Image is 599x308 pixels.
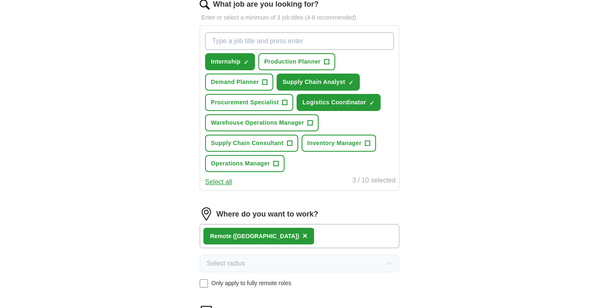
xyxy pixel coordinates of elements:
[211,159,270,168] span: Operations Manager
[210,232,299,241] div: Remote ([GEOGRAPHIC_DATA])
[258,53,335,70] button: Production Planner
[264,57,320,66] span: Production Planner
[282,78,345,86] span: Supply Chain Analyst
[205,155,285,172] button: Operations Manager
[211,57,240,66] span: Internship
[211,139,284,148] span: Supply Chain Consultant
[205,53,255,70] button: Internship✓
[302,135,376,152] button: Inventory Manager
[205,177,232,187] button: Select all
[205,114,319,131] button: Warehouse Operations Manager
[205,94,293,111] button: Procurement Specialist
[277,74,359,91] button: Supply Chain Analyst✓
[211,78,259,86] span: Demand Planner
[211,98,279,107] span: Procurement Specialist
[211,118,304,127] span: Warehouse Operations Manager
[207,259,245,269] span: Select radius
[205,135,298,152] button: Supply Chain Consultant
[352,175,396,187] div: 3 / 10 selected
[205,74,273,91] button: Demand Planner
[205,32,394,50] input: Type a job title and press enter
[349,79,354,86] span: ✓
[200,279,208,288] input: Only apply to fully remote roles
[244,59,249,66] span: ✓
[302,98,366,107] span: Logistics Coordinator
[302,230,307,242] button: ×
[200,207,213,221] img: location.png
[369,100,374,106] span: ✓
[216,209,318,220] label: Where do you want to work?
[211,279,291,288] span: Only apply to fully remote roles
[200,255,399,272] button: Select radius
[200,13,399,22] p: Enter or select a minimum of 3 job titles (4-8 recommended)
[297,94,381,111] button: Logistics Coordinator✓
[302,231,307,240] span: ×
[307,139,361,148] span: Inventory Manager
